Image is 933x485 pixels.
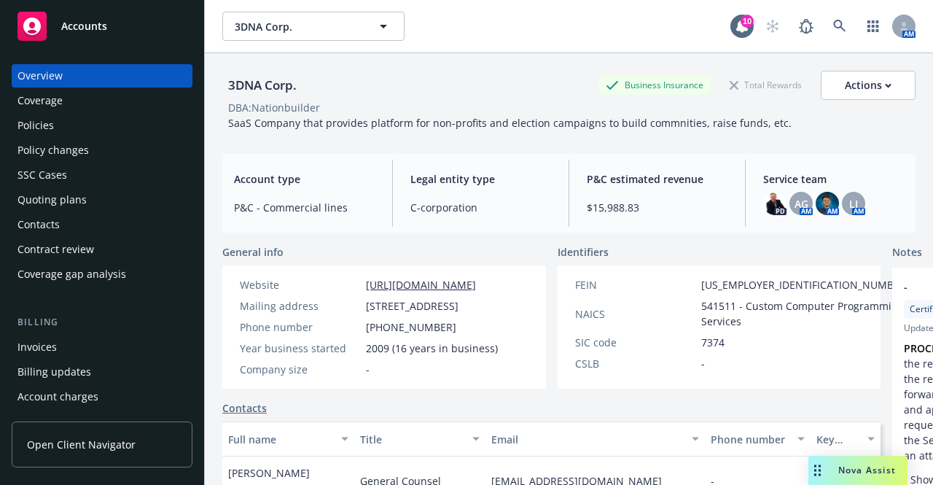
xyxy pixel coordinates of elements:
[849,196,858,212] span: LI
[366,341,498,356] span: 2009 (16 years in business)
[222,244,284,260] span: General info
[228,116,792,130] span: SaaS Company that provides platform for non-profits and election campaigns to build commnities, r...
[701,356,705,371] span: -
[892,244,922,262] span: Notes
[575,356,695,371] div: CSLB
[222,76,302,95] div: 3DNA Corp.
[598,76,711,94] div: Business Insurance
[17,114,54,137] div: Policies
[410,171,551,187] span: Legal entity type
[240,319,360,335] div: Phone number
[12,163,192,187] a: SSC Cases
[575,306,695,322] div: NAICS
[17,64,63,88] div: Overview
[811,422,881,457] button: Key contact
[12,385,192,408] a: Account charges
[234,200,375,215] span: P&C - Commercial lines
[17,163,67,187] div: SSC Cases
[587,200,727,215] span: $15,988.83
[845,71,891,99] div: Actions
[859,12,888,41] a: Switch app
[240,298,360,314] div: Mailing address
[816,432,859,447] div: Key contact
[485,422,705,457] button: Email
[222,400,267,416] a: Contacts
[758,12,787,41] a: Start snowing
[701,335,725,350] span: 7374
[240,277,360,292] div: Website
[17,139,89,162] div: Policy changes
[234,171,375,187] span: Account type
[366,278,476,292] a: [URL][DOMAIN_NAME]
[27,437,136,452] span: Open Client Navigator
[17,89,63,112] div: Coverage
[410,200,551,215] span: C-corporation
[12,335,192,359] a: Invoices
[12,6,192,47] a: Accounts
[12,360,192,384] a: Billing updates
[228,100,320,115] div: DBA: Nationbuilder
[17,263,126,286] div: Coverage gap analysis
[701,298,910,329] span: 541511 - Custom Computer Programming Services
[808,456,827,485] div: Drag to move
[12,139,192,162] a: Policy changes
[705,422,810,457] button: Phone number
[235,19,361,34] span: 3DNA Corp.
[792,12,821,41] a: Report a Bug
[240,362,360,377] div: Company size
[12,263,192,286] a: Coverage gap analysis
[808,456,907,485] button: Nova Assist
[222,422,354,457] button: Full name
[17,360,91,384] div: Billing updates
[816,192,839,215] img: photo
[12,315,192,330] div: Billing
[17,238,94,261] div: Contract review
[763,192,786,215] img: photo
[366,319,456,335] span: [PHONE_NUMBER]
[12,188,192,212] a: Quoting plans
[222,12,405,41] button: 3DNA Corp.
[366,298,458,314] span: [STREET_ADDRESS]
[575,277,695,292] div: FEIN
[17,335,57,359] div: Invoices
[821,71,916,100] button: Actions
[587,171,727,187] span: P&C estimated revenue
[558,244,609,260] span: Identifiers
[360,432,464,447] div: Title
[12,114,192,137] a: Policies
[711,432,788,447] div: Phone number
[354,422,486,457] button: Title
[228,432,332,447] div: Full name
[701,277,910,292] span: [US_EMPLOYER_IDENTIFICATION_NUMBER]
[240,341,360,356] div: Year business started
[722,76,809,94] div: Total Rewards
[12,213,192,236] a: Contacts
[741,15,754,28] div: 10
[12,64,192,88] a: Overview
[17,188,87,212] div: Quoting plans
[61,20,107,32] span: Accounts
[491,432,683,447] div: Email
[838,464,896,476] span: Nova Assist
[17,213,60,236] div: Contacts
[12,238,192,261] a: Contract review
[795,196,808,212] span: AG
[17,385,98,408] div: Account charges
[763,171,904,187] span: Service team
[12,89,192,112] a: Coverage
[825,12,854,41] a: Search
[575,335,695,350] div: SIC code
[366,362,370,377] span: -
